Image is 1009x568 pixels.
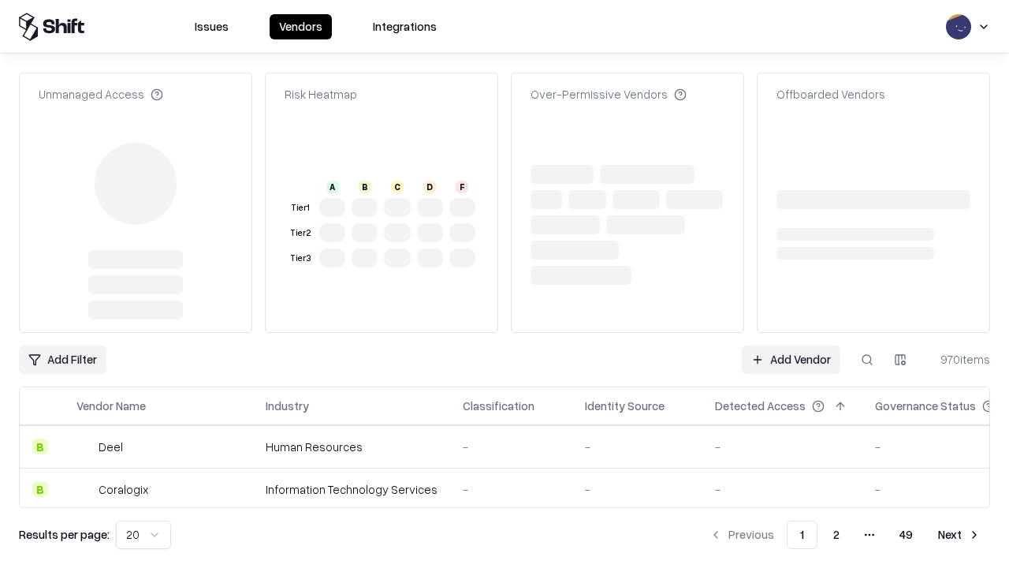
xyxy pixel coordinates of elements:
div: Industry [266,398,309,414]
p: Results per page: [19,526,110,543]
div: Tier 3 [288,252,313,265]
a: Add Vendor [742,346,840,374]
div: - [715,481,850,498]
nav: pagination [700,521,990,549]
div: Vendor Name [76,398,146,414]
button: Add Filter [19,346,106,374]
div: Governance Status [875,398,976,414]
div: Information Technology Services [266,481,437,498]
div: A [326,181,339,193]
div: Tier 1 [288,201,313,215]
button: Issues [185,14,238,39]
button: 2 [821,521,852,549]
div: F [456,181,468,193]
img: Coralogix [76,481,92,497]
div: - [585,439,690,455]
div: Coralogix [99,481,148,498]
div: Human Resources [266,439,437,455]
div: - [463,439,560,455]
button: 1 [787,521,817,549]
button: Next [929,521,990,549]
img: Deel [76,439,92,454]
button: Integrations [363,14,446,39]
button: 49 [887,521,925,549]
div: B [32,481,48,497]
div: Deel [99,439,123,455]
div: Detected Access [715,398,806,414]
div: Offboarded Vendors [776,86,885,103]
div: Classification [463,398,534,414]
div: Unmanaged Access [39,86,163,103]
div: B [32,439,48,454]
div: B [359,181,371,193]
div: C [391,181,404,193]
div: Tier 2 [288,226,313,240]
div: - [585,481,690,498]
div: - [715,439,850,455]
button: Vendors [270,14,332,39]
div: Over-Permissive Vendors [531,86,687,103]
div: - [463,481,560,498]
div: Identity Source [585,398,665,414]
div: Risk Heatmap [285,86,357,103]
div: 970 items [927,351,990,368]
div: D [423,181,436,193]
